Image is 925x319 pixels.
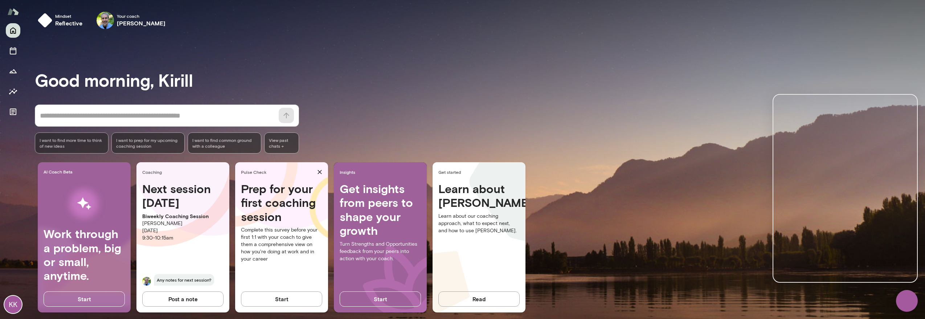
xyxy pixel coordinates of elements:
[55,13,83,19] span: Mindset
[55,19,83,28] h6: reflective
[6,44,20,58] button: Sessions
[44,169,128,175] span: AI Coach Beta
[35,70,925,90] h3: Good morning, Kirill
[44,227,125,283] h4: Work through a problem, big or small, anytime.
[438,182,520,210] h4: Learn about [PERSON_NAME]
[340,241,421,262] p: Turn Strengths and Opportunities feedback from your peers into action with your coach.
[117,19,166,28] h6: [PERSON_NAME]
[340,169,424,175] span: Insights
[7,5,19,19] img: Mento
[35,132,109,154] div: I want to find more time to think of new ideas
[97,12,114,29] img: Charles Silvestro
[241,169,314,175] span: Pulse Check
[142,227,224,234] p: [DATE]
[142,220,224,227] p: [PERSON_NAME]
[241,182,322,224] h4: Prep for your first coaching session
[192,137,257,149] span: I want to find common ground with a colleague
[188,132,261,154] div: I want to find common ground with a colleague
[52,181,116,227] img: AI Workflows
[142,213,224,220] p: Biweekly Coaching Session
[4,296,22,313] div: KK
[142,277,151,286] img: Charles
[117,13,166,19] span: Your coach
[6,23,20,38] button: Home
[241,291,322,307] button: Start
[91,9,171,32] div: Charles SilvestroYour coach[PERSON_NAME]
[6,84,20,99] button: Insights
[264,132,299,154] span: View past chats ->
[340,182,421,238] h4: Get insights from peers to shape your growth
[40,137,104,149] span: I want to find more time to think of new ideas
[142,182,224,210] h4: Next session [DATE]
[340,291,421,307] button: Start
[6,105,20,119] button: Documents
[142,291,224,307] button: Post a note
[438,291,520,307] button: Read
[35,9,89,32] button: Mindsetreflective
[438,169,523,175] span: Get started
[142,234,224,242] p: 9:30 - 10:15am
[142,169,226,175] span: Coaching
[154,274,214,286] span: Any notes for next session?
[438,213,520,234] p: Learn about our coaching approach, what to expect next, and how to use [PERSON_NAME].
[116,137,180,149] span: I want to prep for my upcoming coaching session
[6,64,20,78] button: Growth Plan
[241,226,322,263] p: Complete this survey before your first 1:1 with your coach to give them a comprehensive view on h...
[38,13,52,28] img: mindset
[44,291,125,307] button: Start
[111,132,185,154] div: I want to prep for my upcoming coaching session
